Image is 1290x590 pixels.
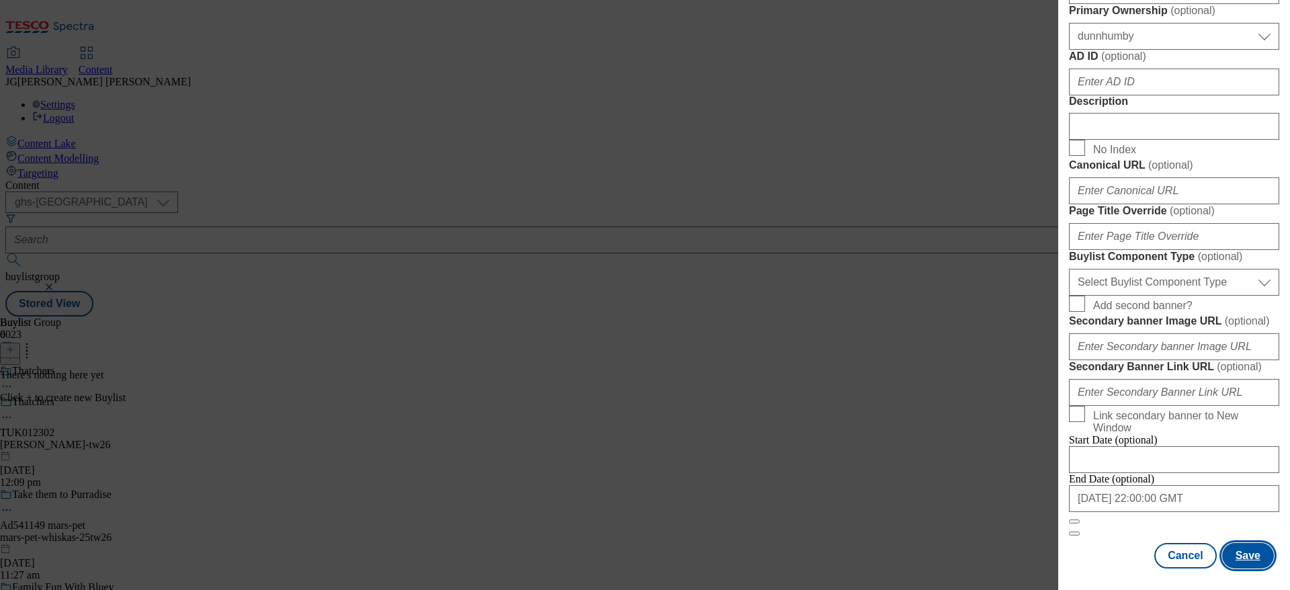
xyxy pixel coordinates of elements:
[1154,543,1216,568] button: Cancel
[1148,159,1193,171] span: ( optional )
[1069,95,1279,108] label: Description
[1069,360,1279,374] label: Secondary Banner Link URL
[1069,223,1279,250] input: Enter Page Title Override
[1217,361,1262,372] span: ( optional )
[1069,4,1279,17] label: Primary Ownership
[1093,410,1274,434] span: Link secondary banner to New Window
[1069,333,1279,360] input: Enter Secondary banner Image URL
[1069,379,1279,406] input: Enter Secondary Banner Link URL
[1069,177,1279,204] input: Enter Canonical URL
[1225,315,1270,327] span: ( optional )
[1093,300,1193,312] span: Add second banner?
[1069,159,1279,172] label: Canonical URL
[1170,205,1215,216] span: ( optional )
[1069,519,1080,523] button: Close
[1222,543,1274,568] button: Save
[1069,50,1279,63] label: AD ID
[1069,113,1279,140] input: Enter Description
[1069,434,1158,446] span: Start Date (optional)
[1069,446,1279,473] input: Enter Date
[1170,5,1215,16] span: ( optional )
[1069,204,1279,218] label: Page Title Override
[1093,144,1136,156] span: No Index
[1069,69,1279,95] input: Enter AD ID
[1101,50,1146,62] span: ( optional )
[1198,251,1243,262] span: ( optional )
[1069,485,1279,512] input: Enter Date
[1069,314,1279,328] label: Secondary banner Image URL
[1069,473,1154,484] span: End Date (optional)
[1069,250,1279,263] label: Buylist Component Type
